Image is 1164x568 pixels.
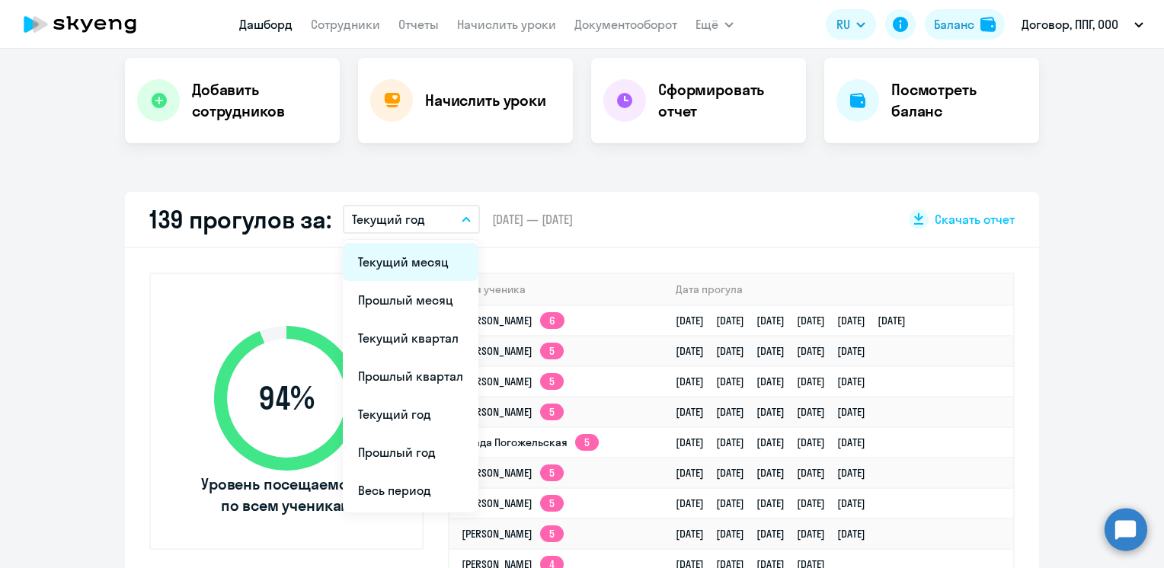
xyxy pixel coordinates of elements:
[540,343,564,359] app-skyeng-badge: 5
[343,205,480,234] button: Текущий год
[676,466,878,480] a: [DATE][DATE][DATE][DATE][DATE]
[462,436,599,449] a: Влада Погожельская5
[199,380,374,416] span: 94 %
[934,15,974,34] div: Баланс
[1022,15,1118,34] p: Договор, ППГ, ООО
[676,314,918,327] a: [DATE][DATE][DATE][DATE][DATE][DATE]
[462,496,564,510] a: [PERSON_NAME]5
[462,527,564,541] a: [PERSON_NAME]5
[891,79,1027,122] h4: Посмотреть баланс
[540,404,564,420] app-skyeng-badge: 5
[676,436,878,449] a: [DATE][DATE][DATE][DATE][DATE]
[540,464,564,481] app-skyeng-badge: 5
[676,344,878,358] a: [DATE][DATE][DATE][DATE][DATE]
[574,17,677,32] a: Документооборот
[352,210,425,228] p: Текущий год
[540,525,564,542] app-skyeng-badge: 5
[192,79,328,122] h4: Добавить сотрудников
[492,211,573,228] span: [DATE] — [DATE]
[343,240,478,512] ul: Ещё
[199,474,374,516] span: Уровень посещаемости по всем ученикам
[462,375,564,388] a: [PERSON_NAME]5
[676,405,878,419] a: [DATE][DATE][DATE][DATE][DATE]
[540,312,564,329] app-skyeng-badge: 6
[664,274,1013,305] th: Дата прогула
[696,9,734,40] button: Ещё
[980,17,996,32] img: balance
[462,405,564,419] a: [PERSON_NAME]5
[836,15,850,34] span: RU
[149,204,331,235] h2: 139 прогулов за:
[462,314,564,327] a: [PERSON_NAME]6
[676,496,878,510] a: [DATE][DATE][DATE][DATE][DATE]
[935,211,1015,228] span: Скачать отчет
[575,434,599,451] app-skyeng-badge: 5
[540,495,564,512] app-skyeng-badge: 5
[425,90,546,111] h4: Начислить уроки
[540,373,564,390] app-skyeng-badge: 5
[925,9,1005,40] button: Балансbalance
[676,527,878,541] a: [DATE][DATE][DATE][DATE][DATE]
[449,274,664,305] th: Имя ученика
[462,466,564,480] a: [PERSON_NAME]5
[457,17,556,32] a: Начислить уроки
[1014,6,1151,43] button: Договор, ППГ, ООО
[658,79,794,122] h4: Сформировать отчет
[398,17,439,32] a: Отчеты
[696,15,718,34] span: Ещё
[311,17,380,32] a: Сотрудники
[239,17,293,32] a: Дашборд
[826,9,876,40] button: RU
[676,375,878,388] a: [DATE][DATE][DATE][DATE][DATE]
[462,344,564,358] a: [PERSON_NAME]5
